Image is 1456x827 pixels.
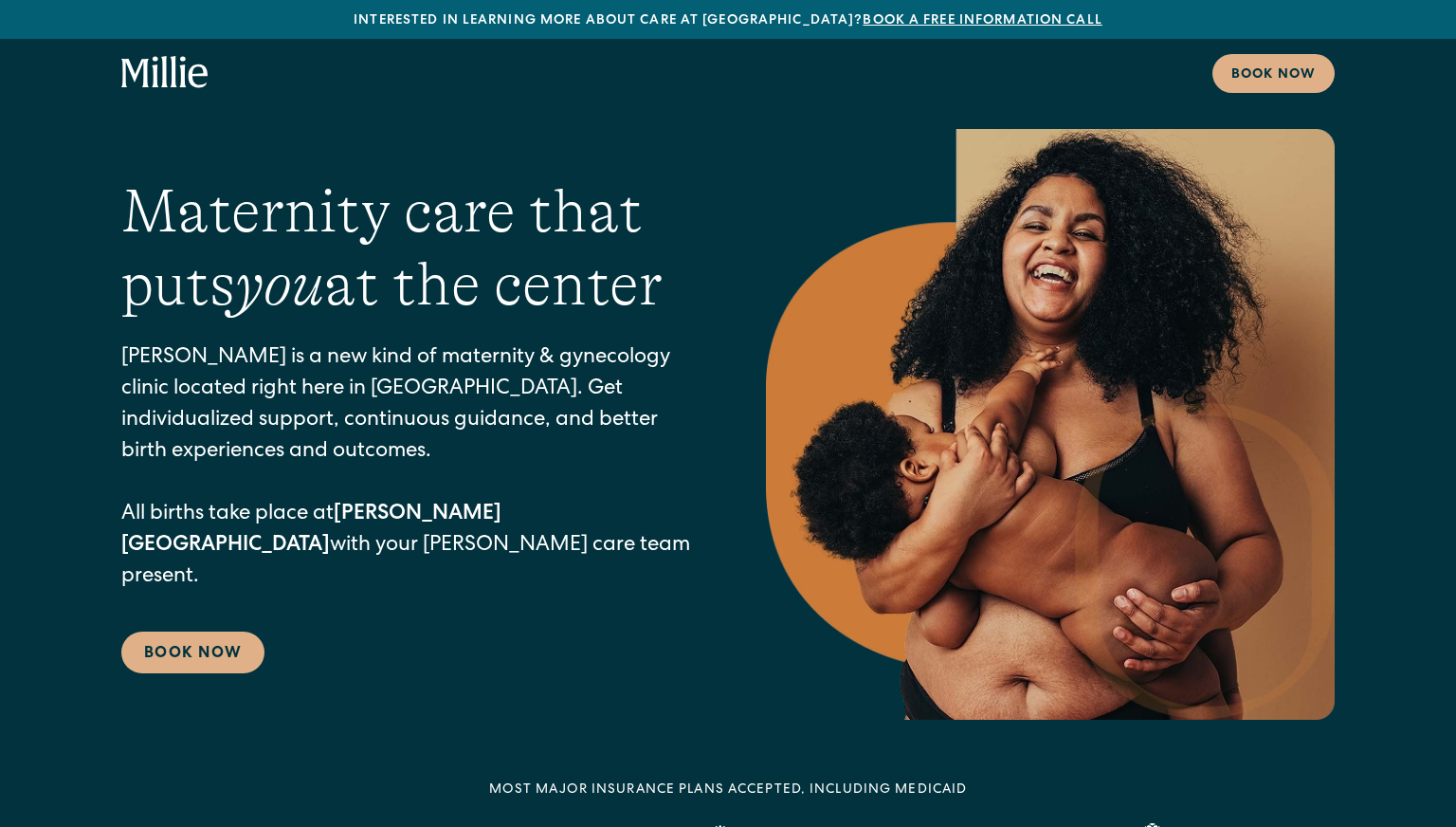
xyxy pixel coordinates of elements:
[121,175,690,322] h1: Maternity care that puts at the center
[121,343,690,594] p: [PERSON_NAME] is a new kind of maternity & gynecology clinic located right here in [GEOGRAPHIC_DA...
[863,14,1101,28] a: Book a free information call
[489,781,968,800] div: MOST MAJOR INSURANCE PLANS ACCEPTED, INCLUDING MEDICAID
[1212,54,1335,93] a: Book now
[766,129,1335,720] img: Smiling mother with her baby in arms, celebrating body positivity and the nurturing bond of postp...
[121,632,264,673] a: Book Now
[235,250,324,319] em: you
[121,56,209,90] a: home
[1231,65,1316,85] div: Book now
